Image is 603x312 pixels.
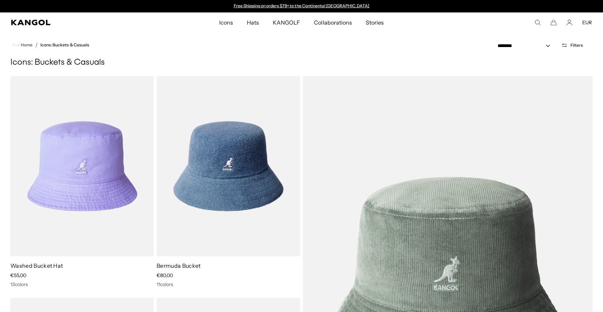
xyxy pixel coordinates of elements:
[10,57,593,68] h1: Icons: Buckets & Casuals
[230,3,373,9] div: Announcement
[240,12,266,33] a: Hats
[359,12,391,33] a: Stories
[13,42,33,48] a: Home
[570,43,583,48] span: Filters
[10,272,26,278] span: €55,00
[266,12,307,33] a: KANGOLF
[230,3,373,9] div: 1 of 2
[10,262,63,269] a: Washed Bucket Hat
[11,20,145,25] a: Kangol
[550,19,557,26] button: Cart
[535,19,541,26] summary: Search here
[230,3,373,9] slideshow-component: Announcement bar
[557,42,587,48] button: Open filters
[247,12,259,33] span: Hats
[582,19,592,26] button: EUR
[212,12,240,33] a: Icons
[234,3,370,8] a: Free Shipping on orders $79+ to the Continental [GEOGRAPHIC_DATA]
[307,12,359,33] a: Collaborations
[566,19,573,26] a: Account
[157,262,201,269] a: Bermuda Bucket
[157,272,173,278] span: €80,00
[40,43,89,47] a: Icons: Buckets & Casuals
[273,12,300,33] span: KANGOLF
[10,281,154,287] div: 13 colors
[366,12,384,33] span: Stories
[495,42,557,49] select: Sort by: Featured
[10,76,154,256] img: Washed Bucket Hat
[314,12,352,33] span: Collaborations
[219,12,233,33] span: Icons
[157,281,300,287] div: 11 colors
[33,41,38,49] li: /
[19,43,33,47] span: Home
[157,76,300,256] img: Bermuda Bucket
